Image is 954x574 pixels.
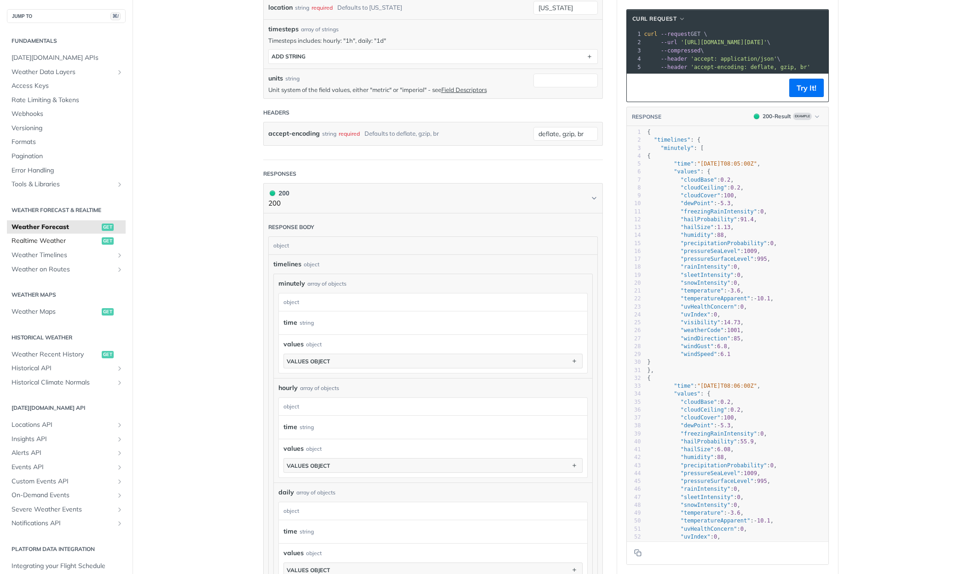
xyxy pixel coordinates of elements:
span: } [648,359,651,365]
div: string [295,1,309,14]
div: string [322,127,336,140]
span: : , [648,224,734,230]
span: Realtime Weather [12,236,99,246]
div: 200 [268,188,289,198]
span: "uvIndex" [681,311,711,318]
span: : , [648,287,744,294]
span: cURL Request [632,15,677,23]
span: : , [648,399,734,405]
span: Formats [12,138,123,147]
span: : , [648,311,721,318]
a: Access Keys [7,79,126,93]
span: [DATE][DOMAIN_NAME] APIs [12,53,123,63]
a: Weather on RoutesShow subpages for Weather on Routes [7,263,126,276]
span: 3.6 [730,287,740,294]
div: 37 [627,414,641,422]
span: "cloudCover" [681,192,721,199]
span: : , [648,248,761,254]
div: Defaults to deflate, gzip, br [364,127,439,140]
span: : , [648,335,744,342]
span: 100 [724,414,734,421]
div: 16 [627,247,641,255]
span: "precipitationProbability" [681,240,767,247]
div: 5 [627,63,642,71]
div: array of strings [301,25,339,34]
span: On-Demand Events [12,491,114,500]
span: "[DATE]T08:06:00Z" [697,383,757,389]
p: 200 [268,198,289,209]
div: 39 [627,430,641,438]
h2: Fundamentals [7,37,126,45]
span: Weather on Routes [12,265,114,274]
div: 23 [627,303,641,311]
span: : , [648,304,747,310]
span: }, [648,367,654,373]
a: Pagination [7,149,126,163]
a: Notifications APIShow subpages for Notifications API [7,517,126,530]
span: 0.2 [730,407,740,413]
button: Show subpages for Severe Weather Events [116,506,123,513]
div: 9 [627,192,641,200]
span: Weather Maps [12,307,99,316]
p: Unit system of the field values, either "metric" or "imperial" - see [268,86,529,94]
div: ADD string [272,53,306,60]
span: Historical Climate Normals [12,378,114,387]
div: array of objects [300,384,339,392]
div: required [312,1,333,14]
span: 0 [770,240,774,247]
span: : , [648,192,737,199]
button: 200200-ResultExample [749,112,824,121]
h2: Weather Maps [7,291,126,299]
span: Events API [12,463,114,472]
span: 0 [740,304,744,310]
span: Integrating your Flight Schedule [12,562,123,571]
span: Tools & Libraries [12,180,114,189]
span: Example [793,113,812,120]
div: values object [287,358,330,365]
a: Custom Events APIShow subpages for Custom Events API [7,475,126,488]
span: "snowIntensity" [681,280,730,286]
span: : , [648,264,740,270]
a: Versioning [7,121,126,135]
span: "temperatureApparent" [681,295,751,302]
span: 91.4 [740,216,754,223]
div: 3 [627,144,641,152]
span: \ [644,47,704,54]
a: Tools & LibrariesShow subpages for Tools & Libraries [7,178,126,191]
div: 10 [627,200,641,207]
a: Weather Data LayersShow subpages for Weather Data Layers [7,65,126,79]
div: 2 [627,38,642,46]
a: Weather Recent Historyget [7,348,126,362]
a: Events APIShow subpages for Events API [7,460,126,474]
div: Headers [263,109,289,117]
span: 0 [760,208,763,215]
div: 34 [627,390,641,398]
div: 200 - Result [763,112,791,121]
span: "cloudCover" [681,414,721,421]
span: Rate Limiting & Tokens [12,96,123,105]
button: Show subpages for Weather Data Layers [116,69,123,76]
span: 14.73 [724,319,740,326]
span: "cloudBase" [681,399,717,405]
span: GET \ [644,31,707,37]
span: : , [648,407,744,413]
a: Formats [7,135,126,149]
span: : , [648,272,744,278]
div: 5 [627,160,641,168]
span: values [283,339,304,349]
span: 0.2 [730,184,740,191]
span: : { [648,137,701,143]
div: object [304,260,319,269]
span: Insights API [12,435,114,444]
span: 10.1 [757,295,770,302]
span: : , [648,184,744,191]
span: : , [648,280,740,286]
button: Show subpages for Historical Climate Normals [116,379,123,386]
span: "cloudBase" [681,177,717,183]
div: 7 [627,176,641,184]
span: Weather Recent History [12,350,99,359]
button: Show subpages for Insights API [116,436,123,443]
span: 200 [754,114,759,119]
span: : , [648,430,767,437]
span: \ [644,39,771,46]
